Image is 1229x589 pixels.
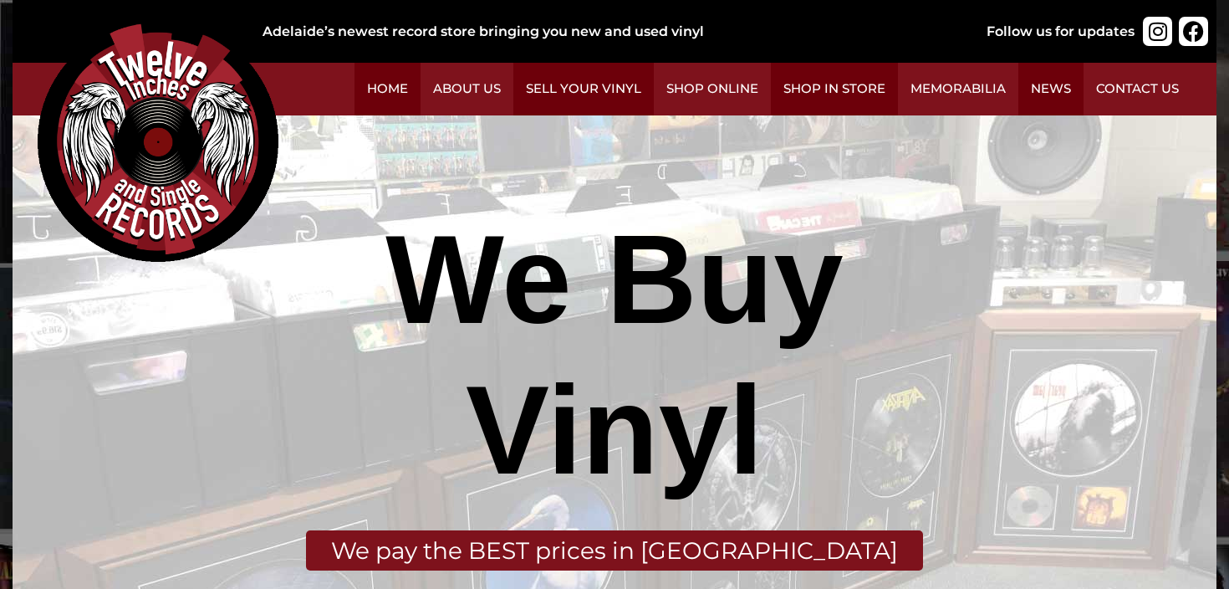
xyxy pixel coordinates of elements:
[654,63,771,115] a: Shop Online
[987,22,1135,42] div: Follow us for updates
[1018,63,1084,115] a: News
[354,63,421,115] a: Home
[306,530,923,571] div: We pay the BEST prices in [GEOGRAPHIC_DATA]
[1084,63,1191,115] a: Contact Us
[263,22,933,42] div: Adelaide’s newest record store bringing you new and used vinyl
[771,63,898,115] a: Shop in Store
[245,204,984,505] div: We Buy Vinyl
[898,63,1018,115] a: Memorabilia
[513,63,654,115] a: Sell Your Vinyl
[421,63,513,115] a: About Us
